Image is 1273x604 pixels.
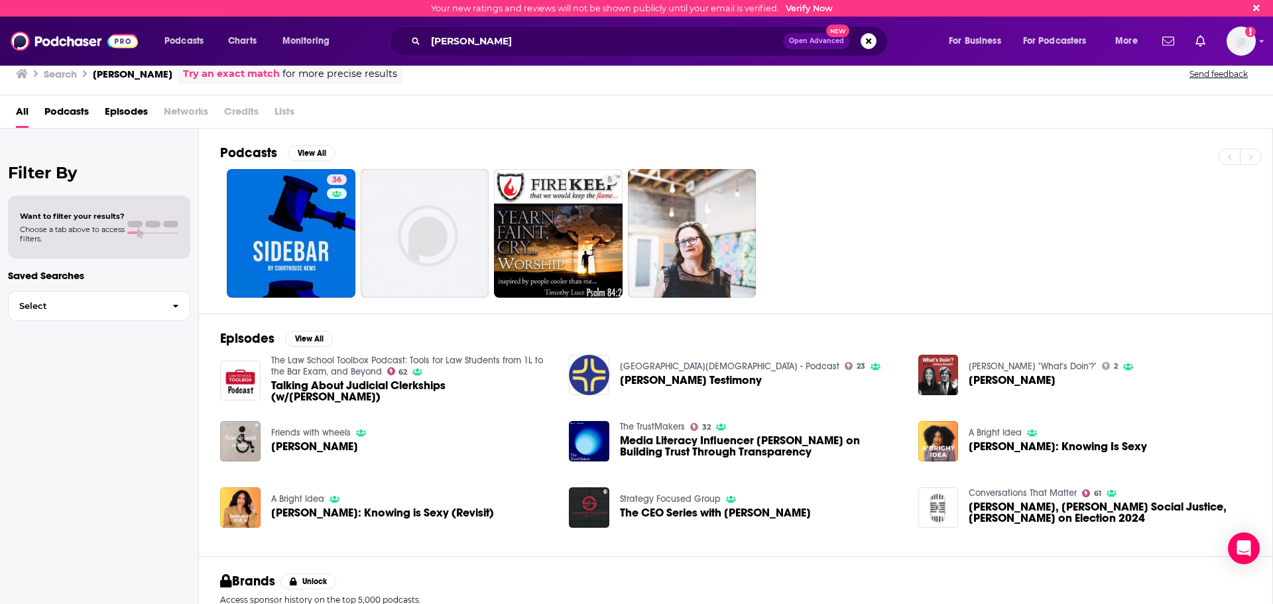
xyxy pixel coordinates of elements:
[1102,362,1118,370] a: 2
[271,507,494,518] a: Kelsey Russell: Knowing is Sexy (Revisit)
[783,33,850,49] button: Open AdvancedNew
[1245,27,1256,37] svg: Email not verified
[105,101,148,128] a: Episodes
[620,435,902,457] a: Media Literacy Influencer Kelsey Russell on Building Trust Through Transparency
[1185,68,1252,80] button: Send feedback
[271,380,554,402] span: Talking About Judicial Clerkships (w/[PERSON_NAME])
[9,302,162,310] span: Select
[220,145,277,161] h2: Podcasts
[1227,27,1256,56] span: Logged in as jbarbour
[569,355,609,395] img: Kelsey Russell's Testimony
[620,375,762,386] a: Kelsey Russell's Testimony
[271,380,554,402] a: Talking About Judicial Clerkships (w/Kelsey Russell)
[220,421,261,461] img: Kelsey Russell
[11,29,138,54] img: Podchaser - Follow, Share and Rate Podcasts
[569,421,609,461] img: Media Literacy Influencer Kelsey Russell on Building Trust Through Transparency
[273,30,347,52] button: open menu
[387,367,408,375] a: 62
[845,362,865,370] a: 23
[569,487,609,528] img: The CEO Series with Kelsey Russell
[271,441,358,452] span: [PERSON_NAME]
[969,375,1056,386] span: [PERSON_NAME]
[702,424,711,430] span: 32
[620,361,839,372] a: Aboite Baptist Church - Podcast
[1094,491,1101,497] span: 61
[969,501,1251,524] a: Ligon Duncan Fail, Mike Kelsey's Social Justice, Russell Moore on Election 2024
[8,269,190,282] p: Saved Searches
[274,101,294,128] span: Lists
[789,38,844,44] span: Open Advanced
[220,573,275,589] h2: Brands
[969,375,1056,386] a: Kelsey Russell
[93,68,172,80] h3: [PERSON_NAME]
[969,361,1097,372] a: Breslin "What's Doin'?"
[1082,489,1101,497] a: 61
[857,363,865,369] span: 23
[969,501,1251,524] span: [PERSON_NAME], [PERSON_NAME] Social Justice, [PERSON_NAME] on Election 2024
[327,174,347,185] a: 36
[494,169,623,298] a: 5
[282,66,397,82] span: for more precise results
[288,145,335,161] button: View All
[20,211,125,221] span: Want to filter your results?
[1014,30,1106,52] button: open menu
[155,30,221,52] button: open menu
[1227,27,1256,56] button: Show profile menu
[602,174,617,185] a: 5
[285,331,333,347] button: View All
[620,493,721,505] a: Strategy Focused Group
[219,30,265,52] a: Charts
[271,507,494,518] span: [PERSON_NAME]: Knowing is Sexy (Revisit)
[607,174,612,187] span: 5
[969,441,1147,452] span: [PERSON_NAME]: Knowing Is Sexy
[224,101,259,128] span: Credits
[1114,363,1118,369] span: 2
[271,493,324,505] a: A Bright Idea
[227,169,355,298] a: 36
[940,30,1018,52] button: open menu
[44,68,77,80] h3: Search
[918,421,959,461] img: Kelsey Russell: Knowing Is Sexy
[8,163,190,182] h2: Filter By
[282,32,330,50] span: Monitoring
[949,32,1001,50] span: For Business
[1023,32,1087,50] span: For Podcasters
[918,355,959,395] img: Kelsey Russell
[620,375,762,386] span: [PERSON_NAME] Testimony
[969,487,1077,499] a: Conversations That Matter
[183,66,280,82] a: Try an exact match
[1190,30,1211,52] a: Show notifications dropdown
[220,145,335,161] a: PodcastsView All
[620,421,685,432] a: The TrustMakers
[620,435,902,457] span: Media Literacy Influencer [PERSON_NAME] on Building Trust Through Transparency
[402,26,900,56] div: Search podcasts, credits, & more...
[332,174,341,187] span: 36
[280,574,337,589] button: Unlock
[44,101,89,128] a: Podcasts
[220,330,333,347] a: EpisodesView All
[164,101,208,128] span: Networks
[220,361,261,401] img: Talking About Judicial Clerkships (w/Kelsey Russell)
[271,355,543,377] a: The Law School Toolbox Podcast: Tools for Law Students from 1L to the Bar Exam, and Beyond
[690,423,711,431] a: 32
[1106,30,1154,52] button: open menu
[220,487,261,528] img: Kelsey Russell: Knowing is Sexy (Revisit)
[8,291,190,321] button: Select
[164,32,204,50] span: Podcasts
[620,507,811,518] span: The CEO Series with [PERSON_NAME]
[228,32,257,50] span: Charts
[16,101,29,128] a: All
[918,487,959,528] img: Ligon Duncan Fail, Mike Kelsey's Social Justice, Russell Moore on Election 2024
